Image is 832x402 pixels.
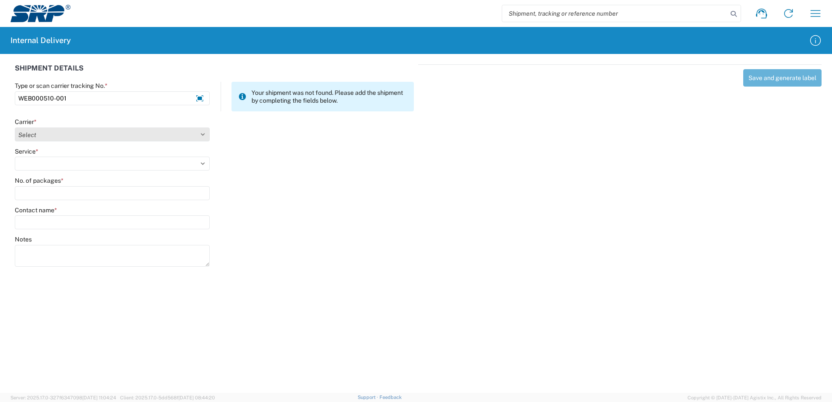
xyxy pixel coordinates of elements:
label: Notes [15,235,32,243]
a: Support [358,395,379,400]
div: SHIPMENT DETAILS [15,64,414,82]
input: Shipment, tracking or reference number [502,5,728,22]
img: srp [10,5,70,22]
label: Type or scan carrier tracking No. [15,82,107,90]
span: [DATE] 08:44:20 [178,395,215,400]
label: Service [15,147,38,155]
h2: Internal Delivery [10,35,71,46]
span: Client: 2025.17.0-5dd568f [120,395,215,400]
span: Your shipment was not found. Please add the shipment by completing the fields below. [252,89,407,104]
label: Carrier [15,118,37,126]
span: Copyright © [DATE]-[DATE] Agistix Inc., All Rights Reserved [688,394,822,402]
a: Feedback [379,395,402,400]
label: Contact name [15,206,57,214]
label: No. of packages [15,177,64,184]
span: [DATE] 11:04:24 [82,395,116,400]
span: Server: 2025.17.0-327f6347098 [10,395,116,400]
